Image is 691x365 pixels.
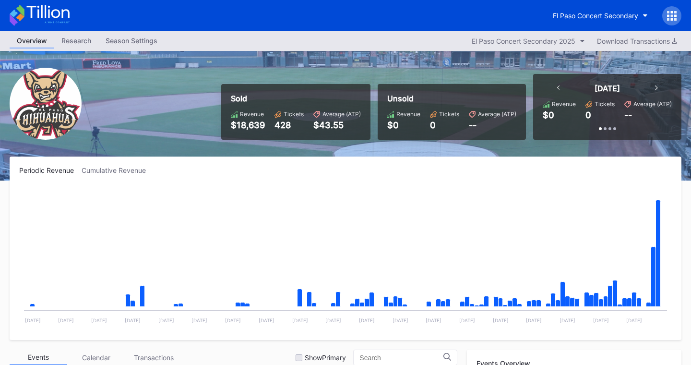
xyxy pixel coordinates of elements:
div: -- [624,110,632,120]
a: Season Settings [98,34,165,49]
div: Tickets [439,110,459,118]
div: Revenue [552,100,576,108]
div: $43.55 [313,120,361,130]
a: Research [54,34,98,49]
div: Transactions [125,350,182,365]
div: Events [10,350,67,365]
button: El Paso Concert Secondary 2025 [467,35,590,48]
div: Show Primary [305,353,346,362]
div: Revenue [240,110,264,118]
div: Unsold [387,94,516,103]
text: [DATE] [626,317,642,323]
text: [DATE] [325,317,341,323]
text: [DATE] [91,317,107,323]
button: Download Transactions [592,35,681,48]
div: -- [469,120,516,130]
div: Tickets [284,110,304,118]
text: [DATE] [560,317,575,323]
text: [DATE] [493,317,509,323]
text: [DATE] [526,317,542,323]
div: 0 [585,110,591,120]
div: Download Transactions [597,37,677,45]
text: [DATE] [259,317,274,323]
div: $0 [387,120,420,130]
text: [DATE] [393,317,408,323]
text: [DATE] [459,317,475,323]
text: [DATE] [25,317,41,323]
div: Cumulative Revenue [82,166,154,174]
text: [DATE] [158,317,174,323]
div: Revenue [396,110,420,118]
div: Average (ATP) [478,110,516,118]
text: [DATE] [426,317,441,323]
div: Calendar [67,350,125,365]
div: 428 [274,120,304,130]
a: Overview [10,34,54,49]
div: 0 [430,120,459,130]
img: El_Paso_Chihuahuas.svg [10,68,82,140]
button: El Paso Concert Secondary [546,7,655,24]
text: [DATE] [292,317,308,323]
input: Search [359,354,443,362]
div: El Paso Concert Secondary 2025 [472,37,575,45]
div: $18,639 [231,120,265,130]
div: $0 [543,110,554,120]
text: [DATE] [58,317,74,323]
div: [DATE] [595,84,620,93]
div: Sold [231,94,361,103]
div: Tickets [595,100,615,108]
div: El Paso Concert Secondary [553,12,638,20]
div: Average (ATP) [633,100,672,108]
text: [DATE] [225,317,241,323]
text: [DATE] [125,317,141,323]
div: Periodic Revenue [19,166,82,174]
div: Average (ATP) [322,110,361,118]
text: [DATE] [191,317,207,323]
text: [DATE] [359,317,375,323]
text: [DATE] [593,317,609,323]
svg: Chart title [19,186,672,330]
